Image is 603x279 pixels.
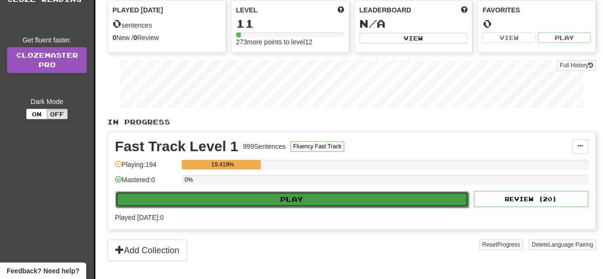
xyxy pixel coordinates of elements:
[290,141,344,152] button: Fluency Fast Track
[26,109,47,119] button: On
[112,18,221,30] div: sentences
[115,214,164,221] span: Played [DATE]: 0
[112,5,163,15] span: Played [DATE]
[236,18,344,30] div: 11
[7,266,79,276] span: Open feedback widget
[359,5,411,15] span: Leaderboard
[482,18,591,30] div: 0
[7,35,87,45] div: Get fluent faster.
[337,5,344,15] span: Score more points to level up
[115,191,469,207] button: Play
[497,241,520,248] span: Progress
[47,109,68,119] button: Off
[236,5,257,15] span: Level
[107,117,596,127] p: In Progress
[7,97,87,106] div: Dark Mode
[548,241,593,248] span: Language Pairing
[112,17,122,30] span: 0
[529,239,596,250] button: DeleteLanguage Pairing
[107,239,187,261] button: Add Collection
[236,37,344,47] div: 273 more points to level 12
[359,33,468,43] button: View
[133,34,137,41] strong: 0
[557,60,596,71] button: Full History
[184,160,260,169] div: 19.419%
[115,160,177,176] div: Playing: 194
[482,32,535,43] button: View
[359,17,386,30] span: N/A
[538,32,591,43] button: Play
[115,139,238,154] div: Fast Track Level 1
[479,239,522,250] button: ResetProgress
[112,34,116,41] strong: 0
[112,33,221,42] div: New / Review
[460,5,467,15] span: This week in points, UTC
[474,191,588,207] button: Review (20)
[482,5,591,15] div: Favorites
[243,142,286,151] div: 999 Sentences
[7,47,87,73] a: ClozemasterPro
[115,175,177,191] div: Mastered: 0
